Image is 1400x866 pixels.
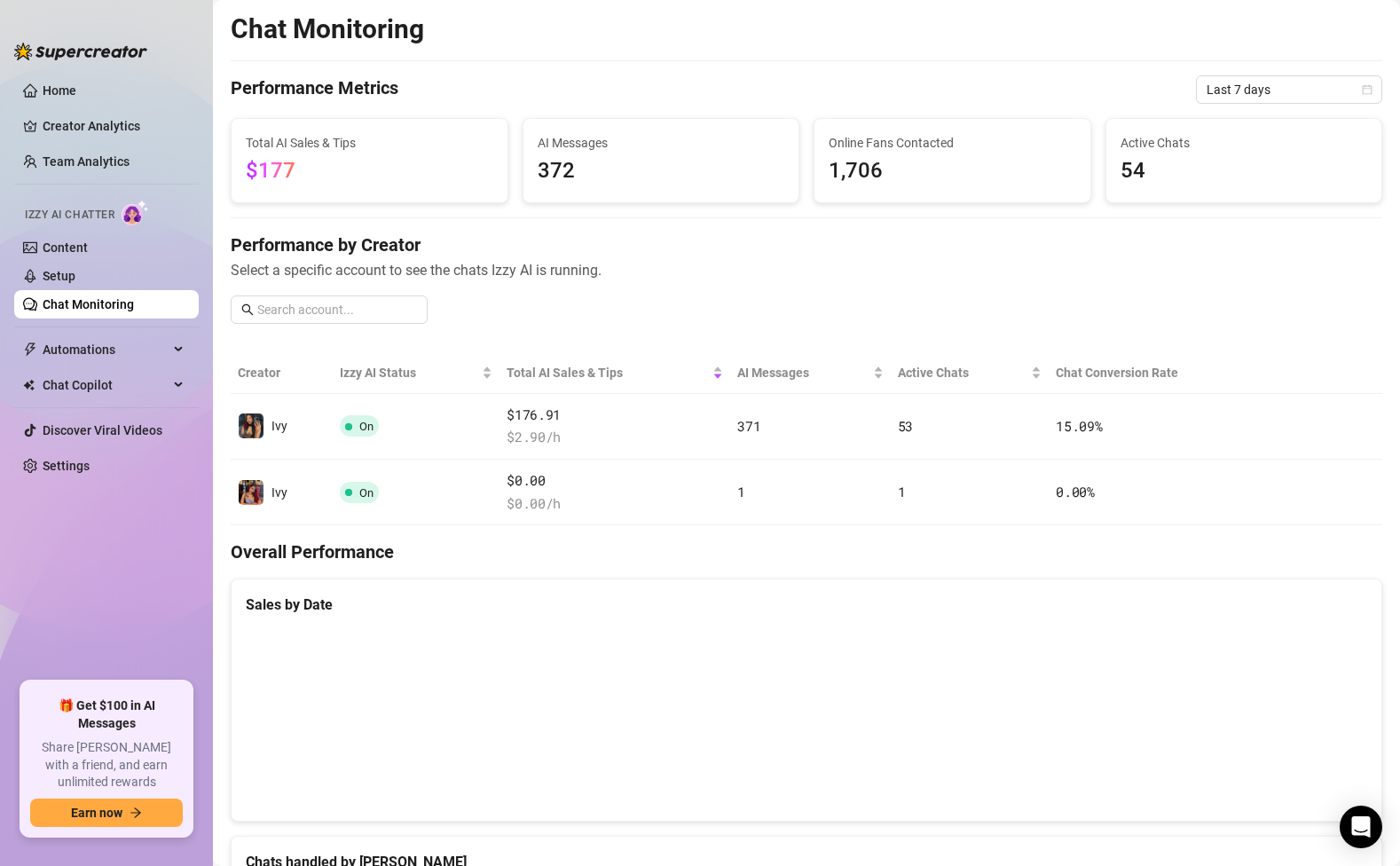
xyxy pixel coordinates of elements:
[43,240,88,255] a: Content
[43,459,90,473] a: Settings
[1121,133,1368,153] span: Active Chats
[1056,417,1102,435] span: 15.09 %
[359,420,374,433] span: On
[43,297,134,311] a: Chat Monitoring
[538,154,785,188] span: 372
[30,697,183,732] span: 🎁 Get $100 in AI Messages
[43,83,76,98] a: Home
[130,807,142,819] span: arrow-right
[1207,76,1372,103] span: Last 7 days
[737,417,760,435] span: 371
[23,342,37,357] span: thunderbolt
[43,154,130,169] a: Team Analytics
[1049,352,1267,394] th: Chat Conversion Rate
[1121,154,1368,188] span: 54
[538,133,785,153] span: AI Messages
[271,419,287,433] span: Ivy
[246,133,493,153] span: Total AI Sales & Tips
[231,259,1382,281] span: Select a specific account to see the chats Izzy AI is running.
[231,539,1382,564] h4: Overall Performance
[239,413,263,438] img: Ivy
[333,352,499,394] th: Izzy AI Status
[30,739,183,791] span: Share [PERSON_NAME] with a friend, and earn unlimited rewards
[231,12,424,46] h2: Chat Monitoring
[23,379,35,391] img: Chat Copilot
[829,154,1076,188] span: 1,706
[1362,84,1372,95] span: calendar
[241,303,254,316] span: search
[14,43,147,60] img: logo-BBDzfeDw.svg
[239,480,263,505] img: Ivy
[737,483,745,500] span: 1
[730,352,890,394] th: AI Messages
[30,799,183,827] button: Earn nowarrow-right
[122,200,149,225] img: AI Chatter
[507,493,723,515] span: $ 0.00 /h
[43,269,75,283] a: Setup
[1340,806,1382,848] div: Open Intercom Messenger
[340,363,478,382] span: Izzy AI Status
[246,158,295,183] span: $177
[1056,483,1095,500] span: 0.00 %
[43,423,162,437] a: Discover Viral Videos
[499,352,730,394] th: Total AI Sales & Tips
[898,363,1028,382] span: Active Chats
[898,417,913,435] span: 53
[257,300,417,319] input: Search account...
[246,594,1367,616] div: Sales by Date
[507,470,723,492] span: $0.00
[507,405,723,426] span: $176.91
[507,363,709,382] span: Total AI Sales & Tips
[507,427,723,448] span: $ 2.90 /h
[25,207,114,224] span: Izzy AI Chatter
[231,232,1382,257] h4: Performance by Creator
[898,483,906,500] span: 1
[359,486,374,500] span: On
[231,352,333,394] th: Creator
[891,352,1050,394] th: Active Chats
[829,133,1076,153] span: Online Fans Contacted
[231,75,398,104] h4: Performance Metrics
[271,485,287,500] span: Ivy
[71,806,122,820] span: Earn now
[43,112,185,140] a: Creator Analytics
[43,371,169,399] span: Chat Copilot
[737,363,869,382] span: AI Messages
[43,335,169,364] span: Automations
